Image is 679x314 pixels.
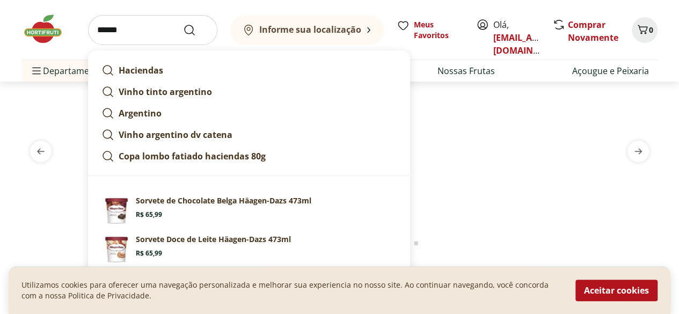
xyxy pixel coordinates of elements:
span: R$ 65,99 [136,249,162,258]
a: [EMAIL_ADDRESS][DOMAIN_NAME] [493,32,568,56]
img: Principal [101,234,132,264]
strong: Copa lombo fatiado haciendas 80g [119,150,266,162]
span: Meus Favoritos [414,19,463,41]
a: Nossas Frutas [437,64,495,77]
p: Utilizamos cookies para oferecer uma navegação personalizada e melhorar sua experiencia no nosso ... [21,280,563,301]
a: Meus Favoritos [397,19,463,41]
img: Hortifruti [21,13,75,45]
p: Sorvete Doce de Leite Häagen-Dazs 473ml [136,234,291,245]
button: Submit Search [183,24,209,36]
button: next [619,141,658,162]
a: Vinho tinto argentino [97,81,401,103]
b: Informe sua localização [259,24,361,35]
strong: Haciendas [119,64,163,76]
button: Go to page 18 from fs-carousel [412,230,420,256]
a: PrincipalSorvete de Chocolate Belga Häagen-Dazs 473mlR$ 65,99 [97,191,401,230]
span: R$ 65,99 [136,210,162,219]
strong: Vinho tinto argentino [119,86,212,98]
button: Informe sua localização [230,15,384,45]
span: 0 [649,25,653,35]
a: Argentino [97,103,401,124]
strong: Argentino [119,107,162,119]
button: Aceitar cookies [575,280,658,301]
input: search [88,15,217,45]
a: Haciendas [97,60,401,81]
img: Principal [101,195,132,225]
a: Vinho argentino dv catena [97,124,401,145]
button: previous [21,141,60,162]
p: Sorvete de Chocolate Belga Häagen-Dazs 473ml [136,195,311,206]
a: Comprar Novamente [568,19,618,43]
strong: Vinho argentino dv catena [119,129,232,141]
a: Açougue e Peixaria [572,64,649,77]
button: Menu [30,58,43,84]
span: Departamentos [30,58,107,84]
span: Olá, [493,18,541,57]
a: PrincipalSorvete Doce de Leite Häagen-Dazs 473mlR$ 65,99 [97,230,401,268]
a: Copa lombo fatiado haciendas 80g [97,145,401,167]
button: Carrinho [632,17,658,43]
